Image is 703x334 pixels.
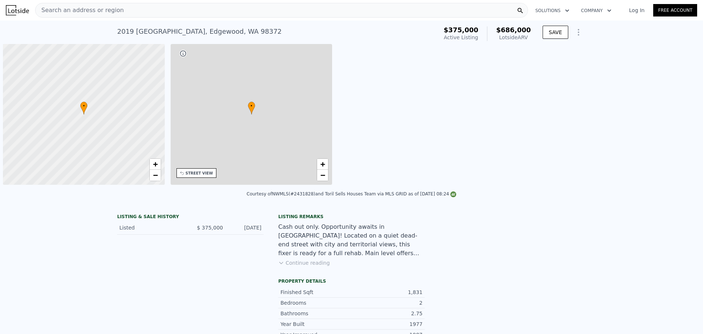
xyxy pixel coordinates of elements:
div: Bedrooms [280,299,351,307]
span: • [248,103,255,109]
a: Zoom in [317,159,328,170]
button: SAVE [543,26,568,39]
img: Lotside [6,5,29,15]
div: 1977 [351,320,423,328]
div: STREET VIEW [186,170,213,176]
div: 2 [351,299,423,307]
span: + [153,159,157,169]
div: Listed [119,224,185,231]
div: • [80,102,88,114]
span: − [153,170,157,180]
div: Courtesy of NWMLS (#2431828) and Toril Sells Houses Team via MLS GRID as of [DATE] 08:24 [247,191,457,197]
span: + [320,159,325,169]
img: NWMLS Logo [450,191,456,197]
div: Property details [278,278,425,284]
a: Zoom in [150,159,161,170]
div: [DATE] [229,224,261,231]
div: Cash out only. Opportunity awaits in [GEOGRAPHIC_DATA]! Located on a quiet dead-end street with c... [278,223,425,258]
a: Free Account [653,4,697,16]
a: Zoom out [317,170,328,181]
span: $686,000 [496,26,531,34]
div: 1,831 [351,289,423,296]
button: Continue reading [278,259,330,267]
a: Log In [620,7,653,14]
div: LISTING & SALE HISTORY [117,214,264,221]
div: Lotside ARV [496,34,531,41]
a: Zoom out [150,170,161,181]
button: Show Options [571,25,586,40]
span: Active Listing [444,34,478,40]
span: $375,000 [444,26,479,34]
span: Search an address or region [36,6,124,15]
div: • [248,102,255,114]
span: • [80,103,88,109]
div: Bathrooms [280,310,351,317]
div: Listing remarks [278,214,425,220]
button: Solutions [529,4,575,17]
div: 2.75 [351,310,423,317]
div: Finished Sqft [280,289,351,296]
div: 2019 [GEOGRAPHIC_DATA] , Edgewood , WA 98372 [117,26,282,37]
div: Year Built [280,320,351,328]
button: Company [575,4,617,17]
span: − [320,170,325,180]
span: $ 375,000 [197,225,223,231]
